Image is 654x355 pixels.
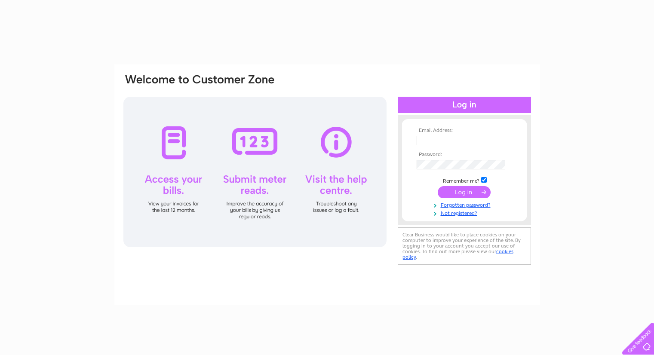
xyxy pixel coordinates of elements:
a: Not registered? [417,208,514,217]
th: Password: [415,152,514,158]
div: Clear Business would like to place cookies on your computer to improve your experience of the sit... [398,227,531,265]
a: Forgotten password? [417,200,514,208]
input: Submit [438,186,491,198]
th: Email Address: [415,128,514,134]
a: cookies policy [402,248,513,260]
td: Remember me? [415,176,514,184]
